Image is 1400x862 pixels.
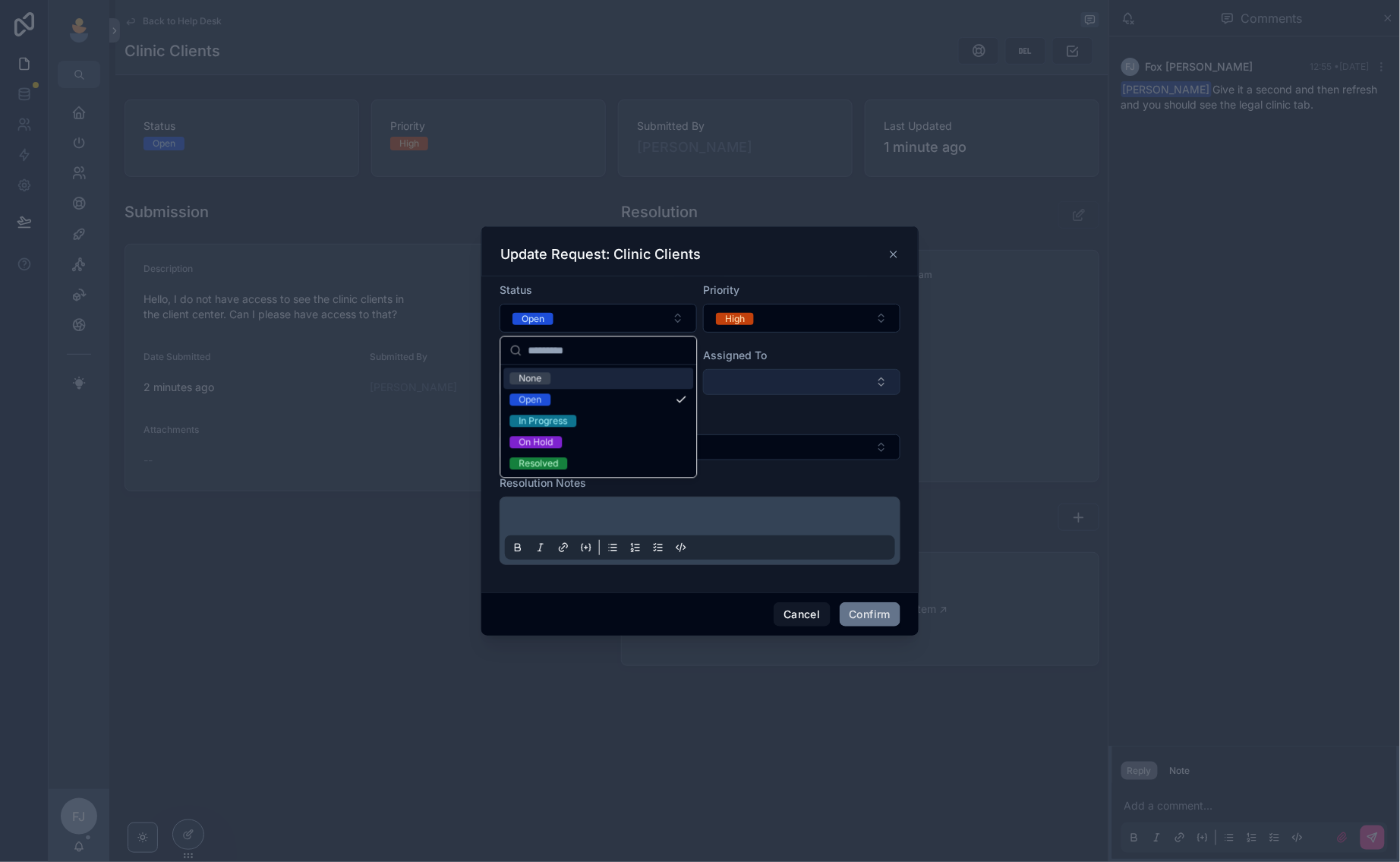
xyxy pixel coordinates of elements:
button: Select Button [703,304,900,333]
span: Resolution Notes [500,476,586,489]
h3: Update Request: Clinic Clients [500,245,701,264]
button: Cancel [774,602,830,627]
button: Confirm [840,602,900,627]
span: Assigned To [703,349,767,362]
div: Open [522,313,544,325]
button: Select Button [500,304,697,333]
div: In Progress [519,415,568,428]
div: Suggestions [501,365,697,478]
button: Select Button [500,434,900,460]
div: Open [519,394,542,406]
span: Status [500,283,532,296]
span: Priority [703,283,739,296]
div: High [725,313,745,325]
div: On Hold [519,437,553,449]
button: Select Button [703,369,900,395]
div: None [519,373,542,385]
div: Resolved [519,458,559,470]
